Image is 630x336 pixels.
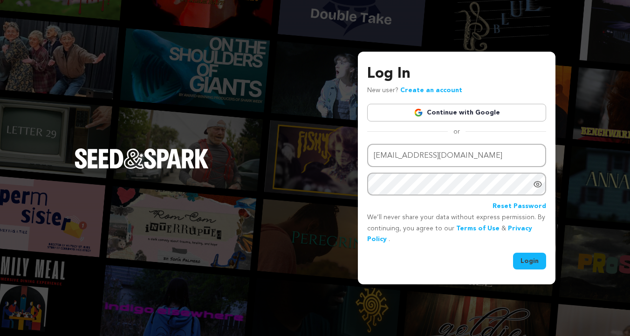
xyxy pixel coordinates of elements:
input: Email address [367,144,546,168]
a: Create an account [400,87,462,94]
button: Login [513,253,546,269]
span: or [448,127,466,136]
a: Terms of Use [456,225,500,232]
p: We’ll never share your data without express permission. By continuing, you agree to our & . [367,212,546,245]
p: New user? [367,85,462,96]
img: Seed&Spark Logo [75,148,209,169]
img: Google logo [414,108,423,117]
h3: Log In [367,63,546,85]
a: Reset Password [493,201,546,212]
a: Show password as plain text. Warning: this will display your password on the screen. [533,180,542,189]
a: Continue with Google [367,104,546,121]
a: Seed&Spark Homepage [75,148,209,188]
